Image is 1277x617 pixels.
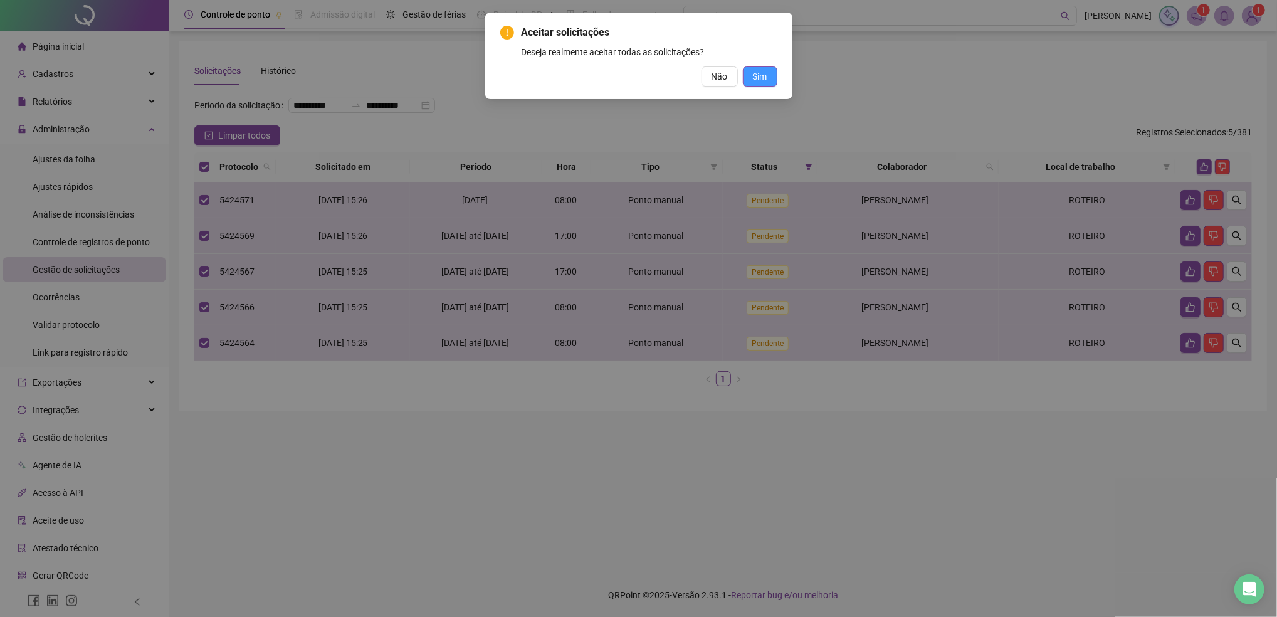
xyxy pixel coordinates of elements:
[743,66,777,87] button: Sim
[753,70,767,83] span: Sim
[500,26,514,40] span: exclamation-circle
[522,45,777,59] div: Deseja realmente aceitar todas as solicitações?
[712,70,728,83] span: Não
[1234,574,1264,604] div: Open Intercom Messenger
[522,25,777,40] span: Aceitar solicitações
[702,66,738,87] button: Não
